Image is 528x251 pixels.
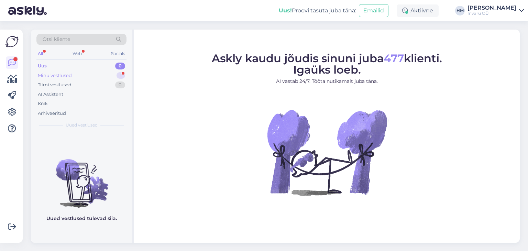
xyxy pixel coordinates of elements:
button: Emailid [359,4,388,17]
img: No Chat active [265,90,389,214]
div: Aktiivne [397,4,439,17]
p: AI vastab 24/7. Tööta nutikamalt juba täna. [212,78,442,85]
img: No chats [31,147,132,209]
div: [PERSON_NAME] [467,5,516,11]
div: Tiimi vestlused [38,81,71,88]
div: Arhiveeritud [38,110,66,117]
div: Web [71,49,83,58]
span: 477 [384,52,404,65]
div: 1 [117,72,125,79]
div: Minu vestlused [38,72,72,79]
div: Socials [110,49,126,58]
span: Uued vestlused [66,122,98,128]
span: Otsi kliente [43,36,70,43]
a: [PERSON_NAME]Invaru OÜ [467,5,524,16]
div: AI Assistent [38,91,63,98]
div: Kõik [38,100,48,107]
div: Uus [38,63,47,69]
div: 0 [115,81,125,88]
div: All [36,49,44,58]
div: Invaru OÜ [467,11,516,16]
div: HM [455,6,465,15]
div: 0 [115,63,125,69]
b: Uus! [279,7,292,14]
p: Uued vestlused tulevad siia. [46,215,117,222]
span: Askly kaudu jõudis sinuni juba klienti. Igaüks loeb. [212,52,442,76]
img: Askly Logo [5,35,19,48]
div: Proovi tasuta juba täna: [279,7,356,15]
